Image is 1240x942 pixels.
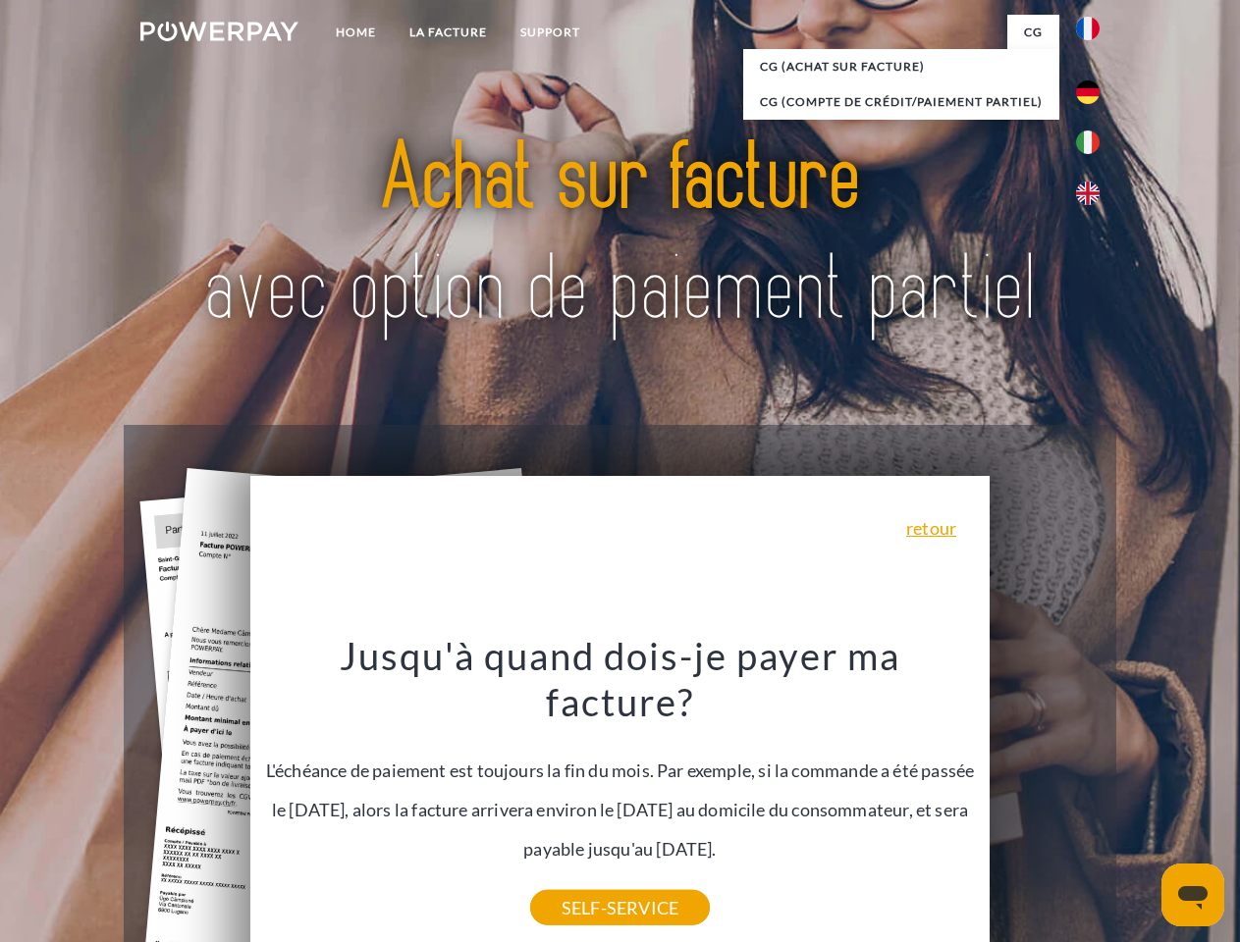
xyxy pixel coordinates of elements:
[1076,80,1100,104] img: de
[1076,17,1100,40] img: fr
[262,632,979,908] div: L'échéance de paiement est toujours la fin du mois. Par exemple, si la commande a été passée le [...
[188,94,1052,376] img: title-powerpay_fr.svg
[530,890,710,925] a: SELF-SERVICE
[743,84,1059,120] a: CG (Compte de crédit/paiement partiel)
[393,15,504,50] a: LA FACTURE
[906,519,956,537] a: retour
[504,15,597,50] a: Support
[1007,15,1059,50] a: CG
[262,632,979,726] h3: Jusqu'à quand dois-je payer ma facture?
[743,49,1059,84] a: CG (achat sur facture)
[1161,863,1224,926] iframe: Bouton de lancement de la fenêtre de messagerie
[140,22,298,41] img: logo-powerpay-white.svg
[1076,182,1100,205] img: en
[319,15,393,50] a: Home
[1076,131,1100,154] img: it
